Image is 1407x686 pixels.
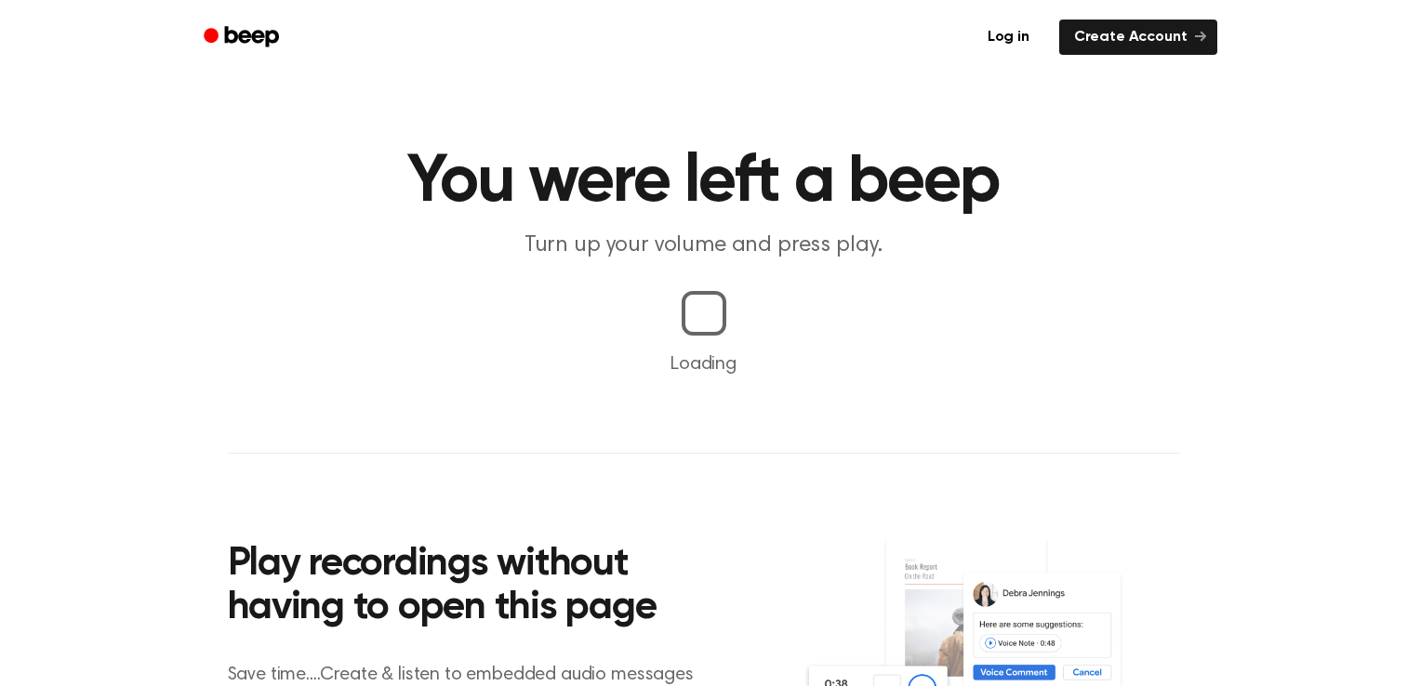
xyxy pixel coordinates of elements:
[191,20,296,56] a: Beep
[347,231,1061,261] p: Turn up your volume and press play.
[22,350,1385,378] p: Loading
[969,16,1048,59] a: Log in
[228,543,729,631] h2: Play recordings without having to open this page
[228,149,1180,216] h1: You were left a beep
[1059,20,1217,55] a: Create Account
